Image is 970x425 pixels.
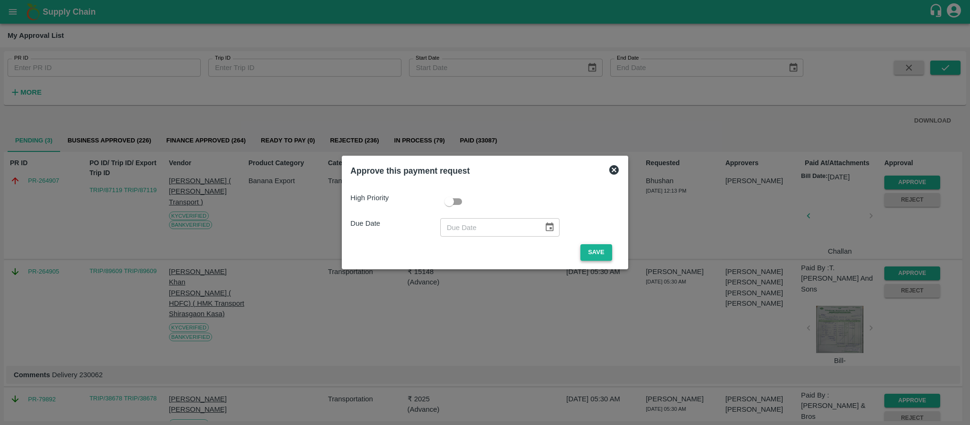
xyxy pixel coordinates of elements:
input: Due Date [440,218,537,236]
button: Save [580,244,612,261]
p: High Priority [350,193,440,203]
p: Due Date [350,218,440,229]
button: Choose date [541,218,559,236]
b: Approve this payment request [350,166,470,176]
